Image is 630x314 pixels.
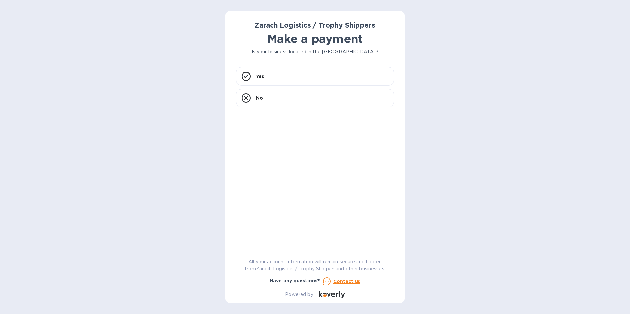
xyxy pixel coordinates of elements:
p: All your account information will remain secure and hidden from Zarach Logistics / Trophy Shipper... [236,258,394,272]
b: Zarach Logistics / Trophy Shippers [255,21,375,29]
b: Have any questions? [270,278,320,283]
h1: Make a payment [236,32,394,46]
p: Is your business located in the [GEOGRAPHIC_DATA]? [236,48,394,55]
p: Powered by [285,291,313,298]
u: Contact us [333,279,360,284]
p: No [256,95,263,101]
p: Yes [256,73,264,80]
